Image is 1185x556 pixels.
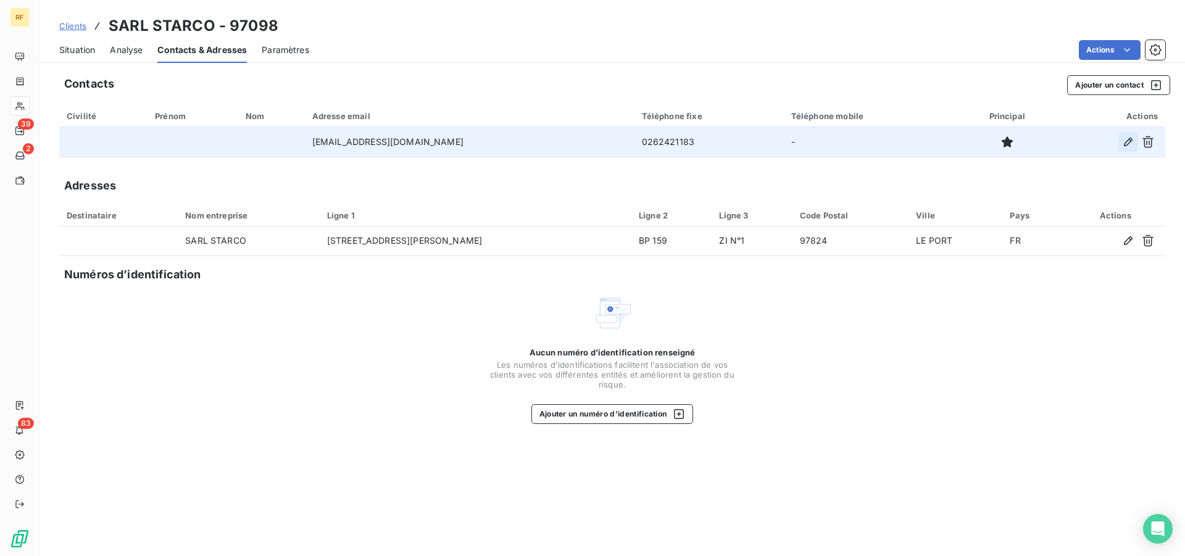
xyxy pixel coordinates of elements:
span: Les numéros d'identifications facilitent l'association de vos clients avec vos différentes entité... [489,360,736,389]
a: Clients [59,20,86,32]
span: Situation [59,44,95,56]
span: Analyse [110,44,143,56]
span: Clients [59,21,86,31]
button: Ajouter un contact [1067,75,1170,95]
button: Actions [1079,40,1141,60]
td: 97824 [792,226,908,256]
div: Téléphone fixe [642,111,776,121]
a: 39 [10,121,29,141]
td: - [784,127,957,157]
h5: Contacts [64,75,114,93]
div: Actions [1065,111,1158,121]
div: RF [10,7,30,27]
span: Aucun numéro d’identification renseigné [530,347,696,357]
span: 39 [18,118,34,130]
div: Code Postal [800,210,901,220]
img: Empty state [592,293,632,333]
div: Pays [1010,210,1058,220]
td: SARL STARCO [178,226,320,256]
div: Ville [916,210,995,220]
span: Paramètres [262,44,309,56]
div: Ligne 3 [719,210,784,220]
span: 2 [23,143,34,154]
td: [EMAIL_ADDRESS][DOMAIN_NAME] [305,127,634,157]
h5: Numéros d’identification [64,266,201,283]
a: 2 [10,146,29,165]
div: Destinataire [67,210,170,220]
span: Contacts & Adresses [157,44,247,56]
div: Nom entreprise [185,210,312,220]
div: Civilité [67,111,140,121]
td: FR [1002,226,1065,256]
td: ZI N°1 [712,226,792,256]
h5: Adresses [64,177,116,194]
div: Ligne 1 [327,210,624,220]
div: Prénom [155,111,231,121]
h3: SARL STARCO - 97098 [109,15,278,37]
span: 83 [18,418,34,429]
div: Adresse email [312,111,627,121]
div: Téléphone mobile [791,111,949,121]
button: Ajouter un numéro d’identification [531,404,694,424]
td: BP 159 [631,226,712,256]
td: LE PORT [908,226,1002,256]
div: Nom [246,111,297,121]
div: Principal [964,111,1050,121]
div: Open Intercom Messenger [1143,514,1173,544]
div: Ligne 2 [639,210,704,220]
img: Logo LeanPay [10,529,30,549]
td: [STREET_ADDRESS][PERSON_NAME] [320,226,631,256]
div: Actions [1073,210,1158,220]
td: 0262421183 [634,127,784,157]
